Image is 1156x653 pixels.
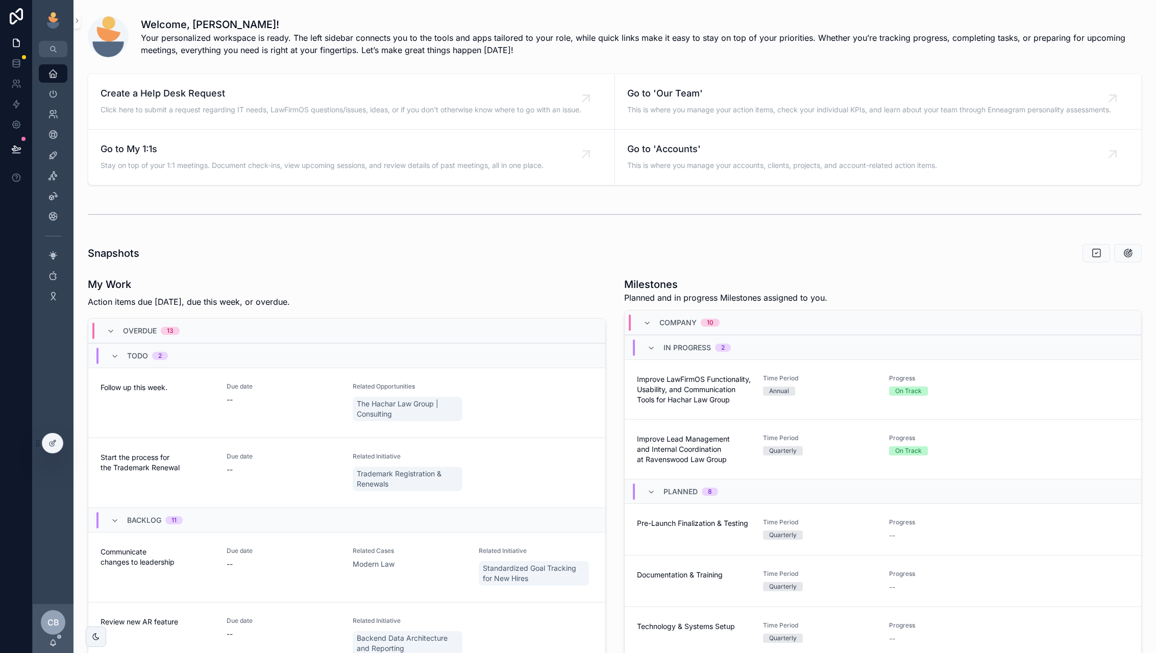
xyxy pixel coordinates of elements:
span: Time Period [763,434,877,442]
div: On Track [895,386,922,396]
div: 11 [171,516,177,524]
a: Modern Law [353,559,395,569]
div: Annual [769,386,789,396]
span: Go to 'Accounts' [627,142,937,156]
span: Time Period [763,621,877,630]
div: 8 [708,488,712,496]
span: Planned and in progress Milestones assigned to you. [624,292,827,304]
span: -- [889,530,895,541]
span: Time Period [763,374,877,382]
span: Go to My 1:1s [101,142,544,156]
span: Your personalized workspace is ready. The left sidebar connects you to the tools and apps tailore... [141,32,1142,56]
span: Related Initiative [479,547,593,555]
a: Follow up this week.Due date--Related OpportunitiesThe Hachar Law Group | Consulting [88,368,605,438]
span: Due date [227,452,340,461]
div: Quarterly [769,634,797,643]
a: Go to 'Accounts'This is where you manage your accounts, clients, projects, and account-related ac... [615,130,1142,185]
span: Progress [889,621,1003,630]
span: Go to 'Our Team' [627,86,1111,101]
a: Communicate changes to leadershipDue date--Related CasesModern LawRelated InitiativeStandardized ... [88,532,605,602]
div: 10 [707,319,714,327]
span: Documentation & Training [637,570,751,580]
a: Create a Help Desk RequestClick here to submit a request regarding IT needs, LawFirmOS questions/... [88,74,615,130]
span: Related Opportunities [353,382,466,391]
span: This is where you manage your accounts, clients, projects, and account-related action items. [627,160,937,171]
div: 2 [158,352,162,360]
div: Quarterly [769,446,797,455]
span: Time Period [763,570,877,578]
a: Improve Lead Management and Internal Coordination at Ravenswood Law GroupTime PeriodQuarterlyProg... [625,419,1142,479]
a: Go to My 1:1sStay on top of your 1:1 meetings. Document check-ins, view upcoming sessions, and re... [88,130,615,185]
div: On Track [895,446,922,455]
span: Planned [663,487,698,497]
span: Backlog [127,515,161,525]
span: Progress [889,374,1003,382]
span: Time Period [763,518,877,526]
span: Trademark Registration & Renewals [357,469,458,489]
div: 2 [721,344,725,352]
p: -- [227,395,233,405]
a: Improve LawFirmOS Functionality, Usability, and Communication Tools for Hachar Law GroupTime Peri... [625,359,1142,419]
div: 13 [167,327,174,335]
span: Due date [227,382,340,391]
a: Start the process for the Trademark RenewalDue date--Related InitiativeTrademark Registration & R... [88,438,605,507]
span: Due date [227,547,340,555]
div: Quarterly [769,530,797,540]
span: Create a Help Desk Request [101,86,581,101]
span: In Progress [663,343,711,353]
span: Communicate changes to leadership [101,547,214,567]
span: This is where you manage your action items, check your individual KPIs, and learn about your team... [627,105,1111,115]
span: Overdue [123,326,157,336]
span: Improve LawFirmOS Functionality, Usability, and Communication Tools for Hachar Law Group [637,374,751,405]
span: Stay on top of your 1:1 meetings. Document check-ins, view upcoming sessions, and review details ... [101,160,544,171]
h1: Snapshots [88,246,139,260]
span: Start the process for the Trademark Renewal [101,452,214,473]
a: Documentation & TrainingTime PeriodQuarterlyProgress-- [625,555,1142,607]
h1: Welcome, [PERSON_NAME]! [141,17,1142,32]
a: Pre-Launch Finalization & TestingTime PeriodQuarterlyProgress-- [625,503,1142,555]
a: The Hachar Law Group | Consulting [353,397,462,421]
span: Company [659,318,697,328]
img: App logo [45,12,61,29]
span: Improve Lead Management and Internal Coordination at Ravenswood Law Group [637,434,751,465]
span: Related Cases [353,547,466,555]
span: Follow up this week. [101,382,214,393]
span: Progress [889,518,1003,526]
a: Go to 'Our Team'This is where you manage your action items, check your individual KPIs, and learn... [615,74,1142,130]
span: Review new AR feature [101,617,214,627]
span: Related Initiative [353,617,466,625]
p: -- [227,559,233,569]
p: -- [227,465,233,475]
a: Trademark Registration & Renewals [353,467,462,491]
span: Pre-Launch Finalization & Testing [637,518,751,528]
span: CB [47,616,59,628]
p: Action items due [DATE], due this week, or overdue. [88,296,290,308]
div: scrollable content [33,57,73,319]
h1: My Work [88,277,290,292]
span: Click here to submit a request regarding IT needs, LawFirmOS questions/issues, ideas, or if you d... [101,105,581,115]
p: -- [227,629,233,639]
a: Standardized Goal Tracking for New Hires [479,561,588,586]
span: Standardized Goal Tracking for New Hires [483,563,584,584]
span: Due date [227,617,340,625]
span: -- [889,582,895,592]
span: Related Initiative [353,452,466,461]
span: -- [889,634,895,644]
span: Progress [889,570,1003,578]
span: Todo [127,351,148,361]
span: The Hachar Law Group | Consulting [357,399,458,419]
span: Progress [889,434,1003,442]
div: Quarterly [769,582,797,591]
span: Technology & Systems Setup [637,621,751,632]
h1: Milestones [624,277,827,292]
